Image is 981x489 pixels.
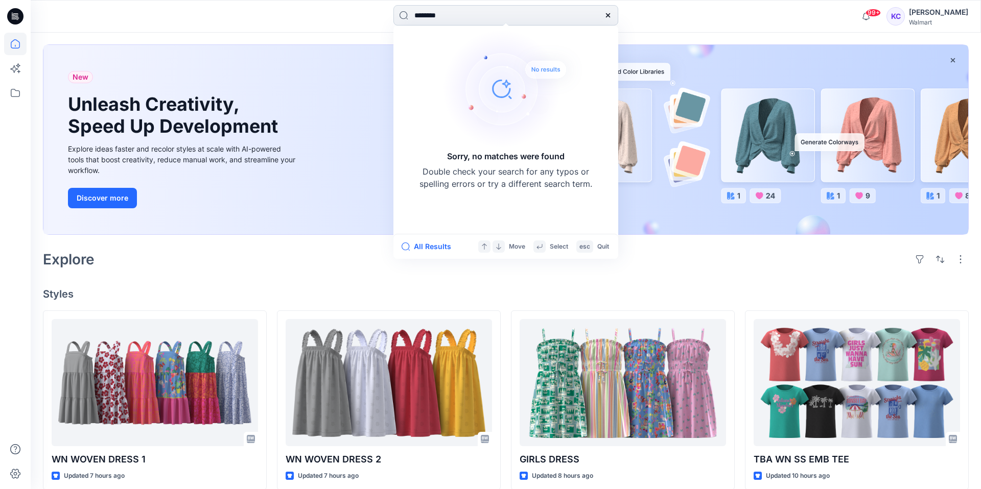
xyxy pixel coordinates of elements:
p: Quit [597,241,609,252]
div: [PERSON_NAME] [909,6,968,18]
p: Updated 7 hours ago [298,471,359,481]
a: GIRLS DRESS [520,319,726,446]
div: Walmart [909,18,968,26]
span: New [73,71,88,83]
p: Updated 8 hours ago [532,471,593,481]
p: WN WOVEN DRESS 2 [286,452,492,467]
p: Updated 10 hours ago [766,471,830,481]
h4: Styles [43,288,969,300]
p: TBA WN SS EMB TEE [754,452,960,467]
p: WN WOVEN DRESS 1 [52,452,258,467]
button: Discover more [68,188,137,208]
p: Move [509,241,525,252]
p: Updated 7 hours ago [64,471,125,481]
a: Discover more [68,188,298,208]
p: Double check your search for any typos or spelling errors or try a different search term. [419,165,593,190]
span: 99+ [866,9,881,17]
p: esc [579,241,590,252]
div: KC [886,7,905,26]
div: Explore ideas faster and recolor styles at scale with AI-powered tools that boost creativity, red... [68,143,298,176]
h2: Explore [43,251,95,267]
img: Sorry, no matches were found [442,28,586,150]
a: WN WOVEN DRESS 1 [52,319,258,446]
a: WN WOVEN DRESS 2 [286,319,492,446]
h5: Sorry, no matches were found [447,150,565,162]
h1: Unleash Creativity, Speed Up Development [68,93,283,137]
p: Select [550,241,568,252]
a: TBA WN SS EMB TEE [754,319,960,446]
button: All Results [402,240,458,253]
p: GIRLS DRESS [520,452,726,467]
